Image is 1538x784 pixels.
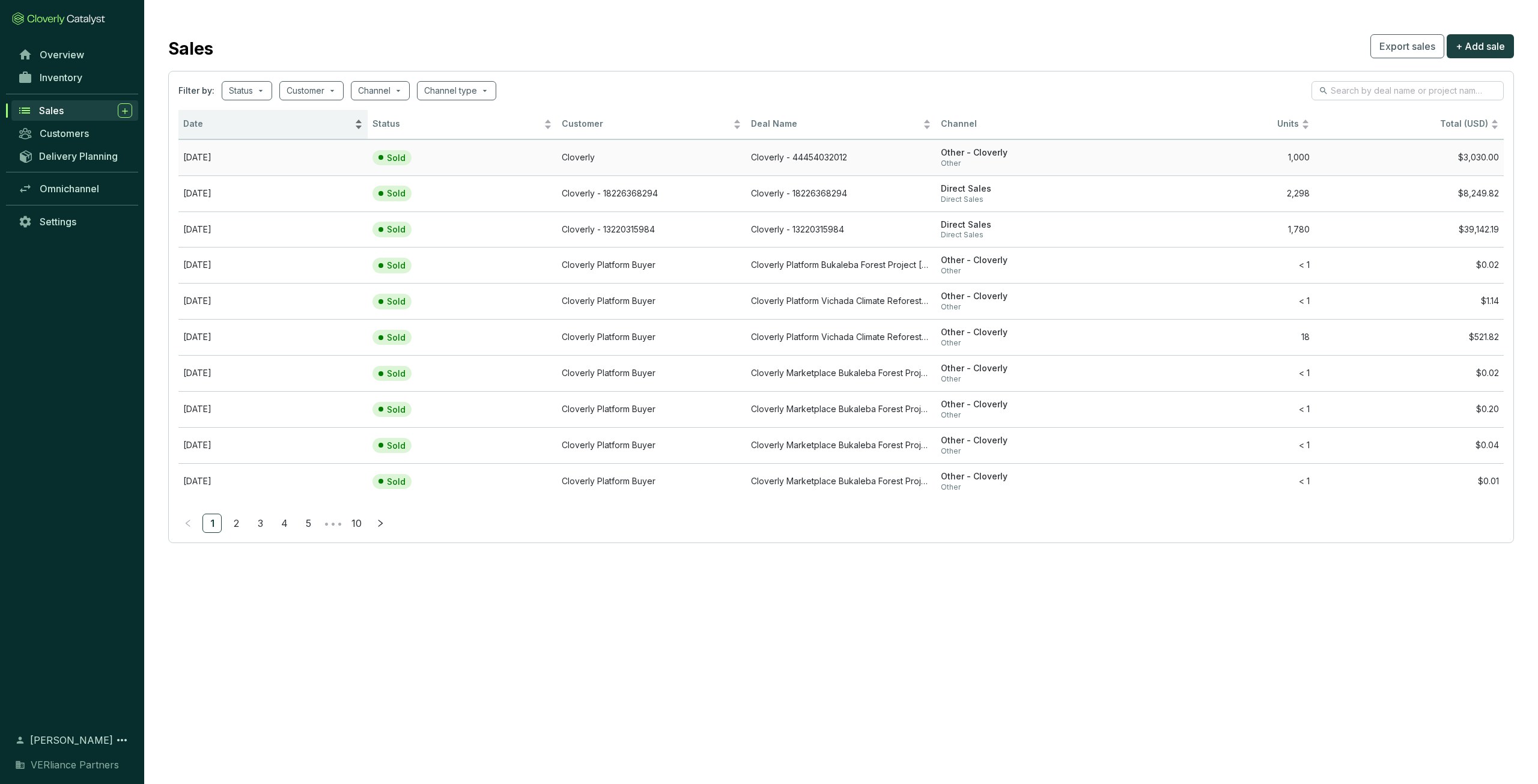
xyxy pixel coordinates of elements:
td: $8,249.82 [1315,175,1504,211]
span: Other [941,446,1120,456]
span: Delivery Planning [39,150,118,162]
td: Cloverly Platform Bukaleba Forest Project Dec 17 [746,247,935,283]
span: Other - Cloverly [941,399,1120,410]
td: Cloverly - 13220315984 [557,211,746,248]
p: Sold [387,332,406,343]
p: Sold [387,296,406,307]
span: Direct Sales [941,183,1120,195]
li: 2 [226,514,246,533]
td: 1,780 [1125,211,1315,248]
a: Omnichannel [12,178,138,199]
span: Direct Sales [941,219,1120,231]
td: Cloverly - 13220315984 [746,211,935,248]
td: Cloverly Platform Buyer [557,427,746,463]
th: Status [368,110,557,139]
span: Other - Cloverly [941,363,1120,374]
td: Cloverly Platform Buyer [557,319,746,355]
span: Other [941,302,1120,312]
span: Date [183,118,352,130]
td: $3,030.00 [1315,139,1504,175]
span: Deal Name [751,118,920,130]
span: Customer [562,118,731,130]
span: Filter by: [178,85,214,97]
th: Channel [936,110,1125,139]
a: 4 [275,514,293,532]
td: Dec 16 2024 [178,247,368,283]
span: Other - Cloverly [941,435,1120,446]
span: Other [941,482,1120,492]
td: Cloverly Platform Buyer [557,283,746,319]
span: Other [941,338,1120,348]
td: Cloverly - 18226368294 [557,175,746,211]
h2: Sales [168,36,213,61]
td: Cloverly - 44454032012 [746,139,935,175]
td: < 1 [1125,355,1315,391]
span: Settings [40,216,76,228]
span: Other - Cloverly [941,291,1120,302]
span: + Add sale [1456,39,1505,53]
td: $0.04 [1315,427,1504,463]
td: Cloverly Platform Buyer [557,463,746,499]
td: Cloverly Marketplace Bukaleba Forest Project May 30 [746,355,935,391]
span: [PERSON_NAME] [30,733,113,747]
a: 10 [347,514,365,532]
li: Previous Page [178,514,198,533]
td: $39,142.19 [1315,211,1504,248]
a: Inventory [12,67,138,88]
td: < 1 [1125,427,1315,463]
th: Date [178,110,368,139]
td: Cloverly Platform Vichada Climate Reforestation Project (PAZ) Oct 29 [746,283,935,319]
p: Sold [387,224,406,235]
td: Sep 24 2024 [178,175,368,211]
td: Aug 30 2024 [178,211,368,248]
li: 10 [347,514,366,533]
a: 1 [203,514,221,532]
a: 5 [299,514,317,532]
span: Other [941,266,1120,276]
span: right [376,519,384,527]
li: 4 [275,514,294,533]
p: Sold [387,188,406,199]
th: Units [1125,110,1315,139]
td: $0.01 [1315,463,1504,499]
a: Overview [12,44,138,65]
li: Next 5 Pages [323,514,342,533]
td: $1.14 [1315,283,1504,319]
p: Sold [387,440,406,451]
span: Direct Sales [941,230,1120,240]
span: Overview [40,49,84,61]
th: Customer [557,110,746,139]
td: Cloverly - 18226368294 [746,175,935,211]
p: Sold [387,476,406,487]
a: Settings [12,211,138,232]
td: < 1 [1125,247,1315,283]
button: left [178,514,198,533]
li: Next Page [371,514,390,533]
span: Units [1130,118,1299,130]
span: Other - Cloverly [941,147,1120,159]
p: Sold [387,153,406,163]
span: VERliance Partners [31,758,119,772]
span: ••• [323,514,342,533]
td: < 1 [1125,463,1315,499]
td: Sep 24 2025 [178,139,368,175]
td: 1,000 [1125,139,1315,175]
td: Cloverly [557,139,746,175]
td: 2,298 [1125,175,1315,211]
td: < 1 [1125,391,1315,427]
span: Status [372,118,541,130]
span: Inventory [40,71,82,84]
td: 18 [1125,319,1315,355]
span: Other - Cloverly [941,255,1120,266]
span: Sales [39,105,64,117]
span: left [184,519,192,527]
a: Customers [12,123,138,144]
li: 3 [251,514,270,533]
td: Sep 26 2024 [178,319,368,355]
td: $0.02 [1315,355,1504,391]
td: Cloverly Platform Vichada Climate Reforestation Project (PAZ) Sep 26 [746,319,935,355]
span: Direct Sales [941,195,1120,204]
span: Other [941,374,1120,384]
span: Other [941,159,1120,168]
